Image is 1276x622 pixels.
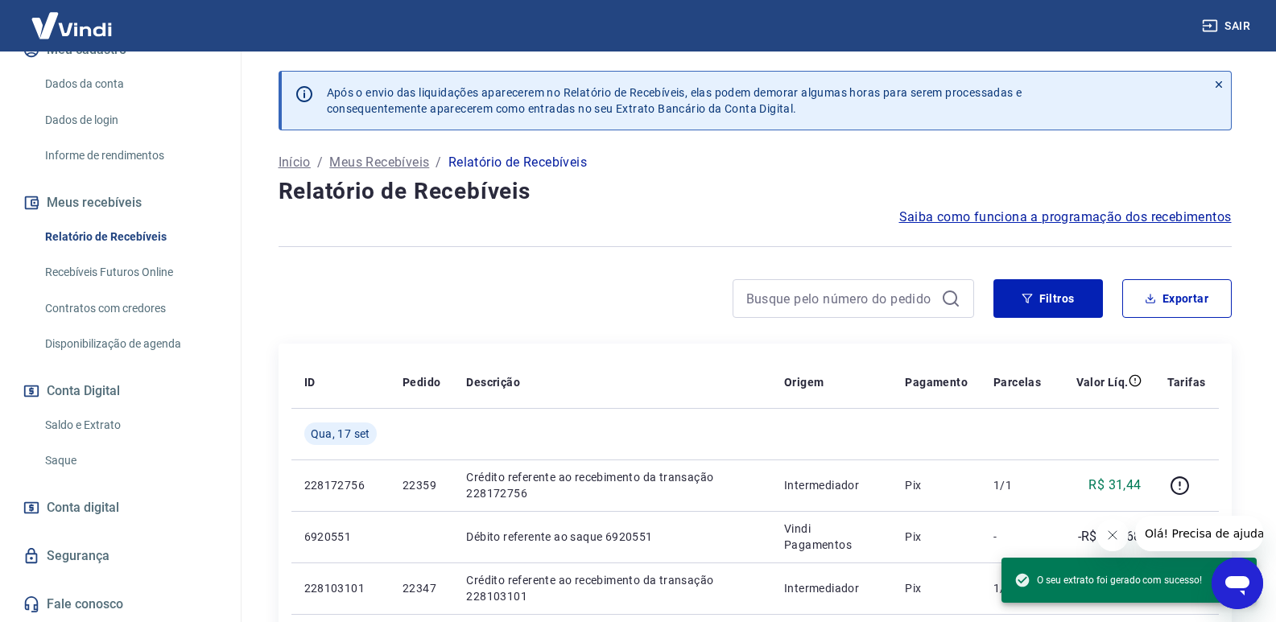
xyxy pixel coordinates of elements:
span: Olá! Precisa de ajuda? [10,11,135,24]
iframe: Botão para abrir a janela de mensagens [1212,558,1263,609]
a: Contratos com credores [39,292,221,325]
p: ID [304,374,316,390]
p: Após o envio das liquidações aparecerem no Relatório de Recebíveis, elas podem demorar algumas ho... [327,84,1022,117]
a: Informe de rendimentos [39,139,221,172]
p: Intermediador [784,580,879,596]
p: 228172756 [304,477,377,493]
p: 6920551 [304,529,377,545]
p: 1/1 [993,477,1041,493]
p: Tarifas [1167,374,1206,390]
p: Descrição [466,374,520,390]
iframe: Mensagem da empresa [1135,516,1263,551]
p: - [993,529,1041,545]
p: / [436,153,441,172]
p: / [317,153,323,172]
p: Crédito referente ao recebimento da transação 228172756 [466,469,758,501]
a: Recebíveis Futuros Online [39,256,221,289]
p: 22359 [403,477,440,493]
a: Dados da conta [39,68,221,101]
a: Saque [39,444,221,477]
input: Busque pelo número do pedido [746,286,935,311]
a: Fale conosco [19,587,221,622]
p: Pix [905,580,968,596]
p: Pedido [403,374,440,390]
p: -R$ 161,68 [1078,527,1142,546]
iframe: Fechar mensagem [1096,519,1129,551]
p: R$ 31,44 [1088,476,1141,495]
p: Intermediador [784,477,879,493]
p: Pix [905,529,968,545]
img: Vindi [19,1,124,50]
h4: Relatório de Recebíveis [279,175,1232,208]
button: Meus recebíveis [19,185,221,220]
p: Relatório de Recebíveis [448,153,587,172]
a: Saldo e Extrato [39,409,221,442]
span: Qua, 17 set [311,426,370,442]
button: Exportar [1122,279,1232,318]
p: Vindi Pagamentos [784,521,879,553]
a: Relatório de Recebíveis [39,220,221,253]
p: Pagamento [905,374,968,390]
a: Dados de login [39,104,221,137]
button: Sair [1199,11,1257,41]
p: Valor Líq. [1076,374,1129,390]
p: 228103101 [304,580,377,596]
p: 22347 [403,580,440,596]
button: Conta Digital [19,373,221,409]
span: Conta digital [47,496,119,519]
a: Meus Recebíveis [329,153,429,172]
p: Origem [784,374,824,390]
button: Filtros [993,279,1103,318]
p: Débito referente ao saque 6920551 [466,529,758,545]
p: Pix [905,477,968,493]
p: Crédito referente ao recebimento da transação 228103101 [466,572,758,604]
p: Parcelas [993,374,1041,390]
a: Segurança [19,538,221,574]
a: Início [279,153,311,172]
span: O seu extrato foi gerado com sucesso! [1014,572,1202,588]
a: Saiba como funciona a programação dos recebimentos [899,208,1232,227]
a: Disponibilização de agenda [39,327,221,360]
a: Conta digital [19,490,221,525]
p: 1/1 [993,580,1041,596]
